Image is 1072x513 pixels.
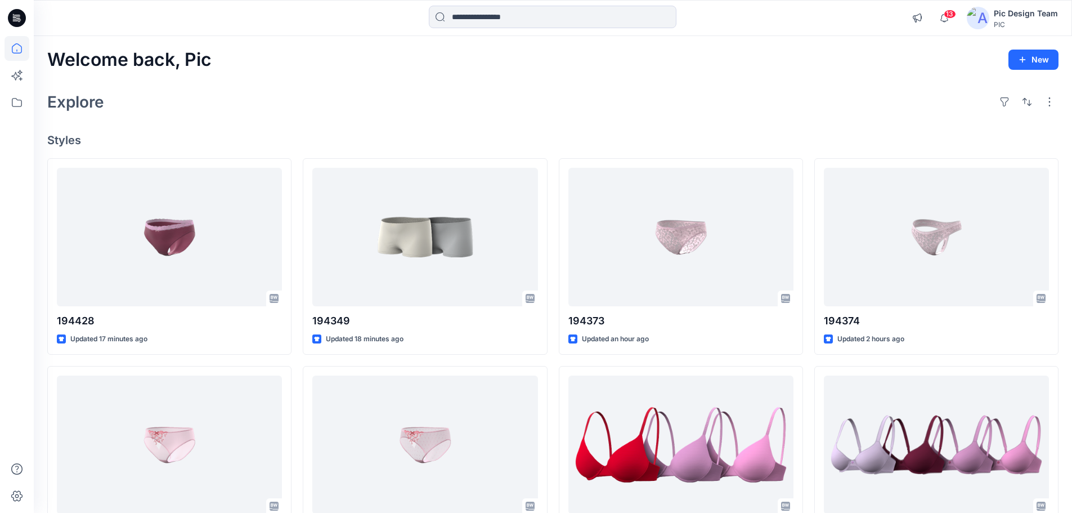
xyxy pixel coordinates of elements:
a: 194428 [57,168,282,307]
h2: Explore [47,93,104,111]
p: Updated 2 hours ago [837,333,904,345]
p: 194428 [57,313,282,329]
h2: Welcome back, Pic [47,50,212,70]
p: Updated an hour ago [582,333,649,345]
button: New [1008,50,1058,70]
div: Pic Design Team [994,7,1058,20]
p: 194373 [568,313,793,329]
a: 194373 [568,168,793,307]
img: avatar [967,7,989,29]
div: PIC [994,20,1058,29]
span: 13 [944,10,956,19]
p: Updated 17 minutes ago [70,333,147,345]
h4: Styles [47,133,1058,147]
p: 194349 [312,313,537,329]
a: 194349 [312,168,537,307]
a: 194374 [824,168,1049,307]
p: Updated 18 minutes ago [326,333,403,345]
p: 194374 [824,313,1049,329]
